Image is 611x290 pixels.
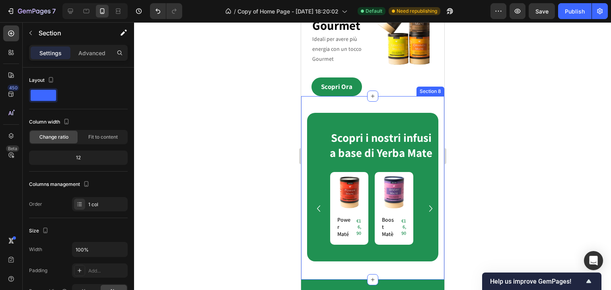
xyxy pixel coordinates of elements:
div: €16,90 [54,195,61,215]
span: Help us improve GemPages! [490,278,584,285]
span: / [234,7,236,15]
div: Layout [29,75,56,86]
div: Undo/Redo [150,3,182,19]
button: Carousel Back Arrow [11,180,24,193]
p: Settings [39,49,62,57]
span: Default [366,8,382,15]
span: Change ratio [39,133,68,141]
p: Section [39,28,104,38]
input: Auto [72,242,127,257]
div: 450 [8,85,19,91]
h1: Power Maté [35,193,51,217]
a: Boost Matè [74,150,112,188]
div: 1 col [88,201,126,208]
p: 7 [52,6,56,16]
div: Columns management [29,179,91,190]
div: €16,90 [98,195,106,215]
div: Size [29,226,50,236]
button: Show survey - Help us improve GemPages! [490,276,593,286]
p: Advanced [78,49,105,57]
div: Publish [565,7,585,15]
div: Width [29,246,42,253]
button: Publish [558,3,592,19]
button: Carousel Next Arrow [123,180,136,193]
div: Open Intercom Messenger [584,251,603,270]
div: Order [29,201,42,208]
button: 7 [3,3,59,19]
span: Fit to content [88,133,118,141]
div: Add... [88,267,126,275]
span: Need republishing [397,8,437,15]
div: Section 8 [117,66,142,73]
iframe: Design area [301,22,444,290]
a: Power Maté [29,150,67,188]
span: Copy of Home Page - [DATE] 18:20:02 [237,7,339,15]
h2: Scopri i nostri infusi a base di Yerba Mate [27,107,133,139]
span: Save [535,8,549,15]
button: Save [529,3,555,19]
div: Padding [29,267,47,274]
h1: Boost Matè [80,193,95,217]
div: Beta [6,145,19,152]
div: 12 [31,152,126,163]
div: Column width [29,117,71,128]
